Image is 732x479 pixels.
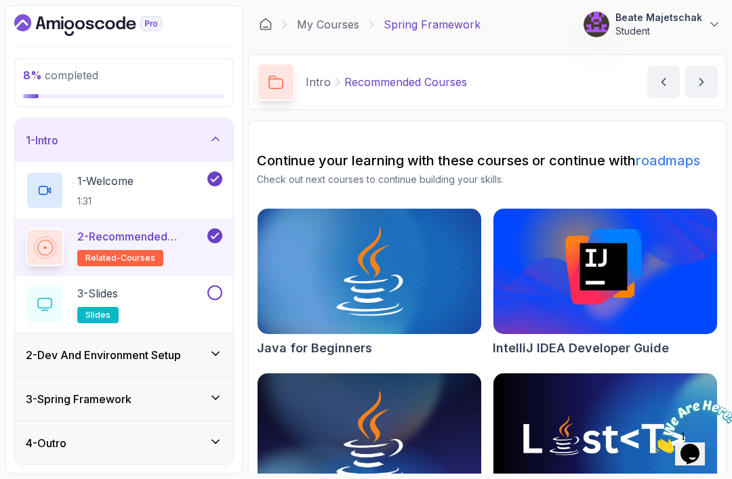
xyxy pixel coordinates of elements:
[584,12,609,37] img: user profile image
[26,391,131,407] h3: 3 - Spring Framework
[615,24,702,38] p: Student
[257,151,718,170] h2: Continue your learning with these courses or continue with
[615,11,702,24] p: Beate Majetschak
[15,377,233,421] button: 3-Spring Framework
[5,5,11,17] span: 1
[5,5,89,59] img: Chat attention grabber
[85,310,110,320] span: slides
[26,171,222,209] button: 1-Welcome1:31
[15,421,233,465] button: 4-Outro
[493,209,717,334] img: IntelliJ IDEA Developer Guide card
[23,68,42,82] span: 8 %
[257,208,482,358] a: Java for Beginners cardJava for Beginners
[685,66,718,98] button: next content
[26,228,222,266] button: 2-Recommended Coursesrelated-courses
[14,14,193,36] a: Dashboard
[85,253,155,264] span: related-courses
[77,173,134,189] p: 1 - Welcome
[26,347,181,363] h3: 2 - Dev And Environment Setup
[384,16,481,33] p: Spring Framework
[647,66,680,98] button: previous content
[344,74,467,90] p: Recommended Courses
[583,11,721,38] button: user profile imageBeate MajetschakStudent
[77,194,134,208] p: 1:31
[15,119,233,162] button: 1-Intro
[15,333,233,377] button: 2-Dev And Environment Setup
[306,74,331,90] p: Intro
[26,435,66,451] h3: 4 - Outro
[257,339,372,358] h2: Java for Beginners
[258,209,481,334] img: Java for Beginners card
[257,173,718,186] p: Check out next courses to continue building your skills.
[259,18,272,31] a: Dashboard
[23,68,98,82] span: completed
[493,339,669,358] h2: IntelliJ IDEA Developer Guide
[77,228,205,245] p: 2 - Recommended Courses
[26,285,222,323] button: 3-Slidesslides
[648,394,732,459] iframe: chat widget
[297,16,359,33] a: My Courses
[493,208,718,358] a: IntelliJ IDEA Developer Guide cardIntelliJ IDEA Developer Guide
[77,285,118,301] p: 3 - Slides
[26,132,58,148] h3: 1 - Intro
[636,152,700,169] a: roadmaps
